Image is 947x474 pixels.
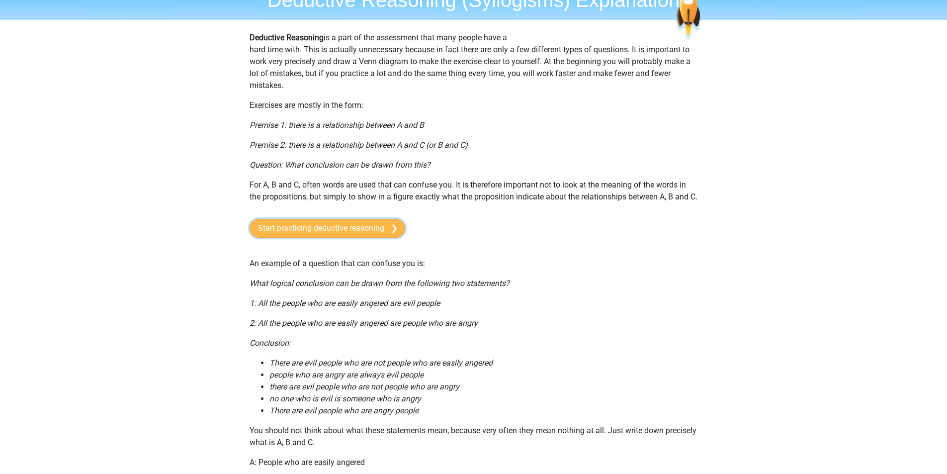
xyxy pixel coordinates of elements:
p: An example of a question that can confuse you is: [250,258,698,270]
i: no one who is evil is someone who is angry [269,394,421,403]
a: Start practicing deductive reasoning [250,219,405,238]
i: What logical conclusion can be drawn from the following two statements? [250,279,510,288]
i: Premise 2: there is a relationship between A and C (or B and C) [250,140,468,150]
i: Question: What conclusion can be drawn from this? [250,160,430,170]
i: There are evil people who are angry people [269,406,419,415]
p: A: People who are easily angered [250,457,698,469]
img: arrow-right.e5bd35279c78.svg [392,224,397,233]
i: people who are angry are always evil people [269,370,424,379]
p: is a part of the assessment that many people have a hard time with. This is actually unnecessary ... [250,32,698,92]
p: You should not think about what these statements mean, because very often they mean nothing at al... [250,425,698,449]
i: Conclusion: [250,338,291,348]
b: Deductive Reasoning [250,33,324,42]
p: For A, B and C, often words are used that can confuse you. It is therefore important not to look ... [250,179,698,203]
i: 2: All the people who are easily angered are people who are angry [250,318,478,328]
i: Premise 1: there is a relationship between A and B [250,120,424,130]
i: there are evil people who are not people who are angry [269,382,459,391]
i: 1: All the people who are easily angered are evil people [250,298,440,308]
i: There are evil people who are not people who are easily angered [269,358,493,368]
p: Exercises are mostly in the form: [250,99,698,111]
